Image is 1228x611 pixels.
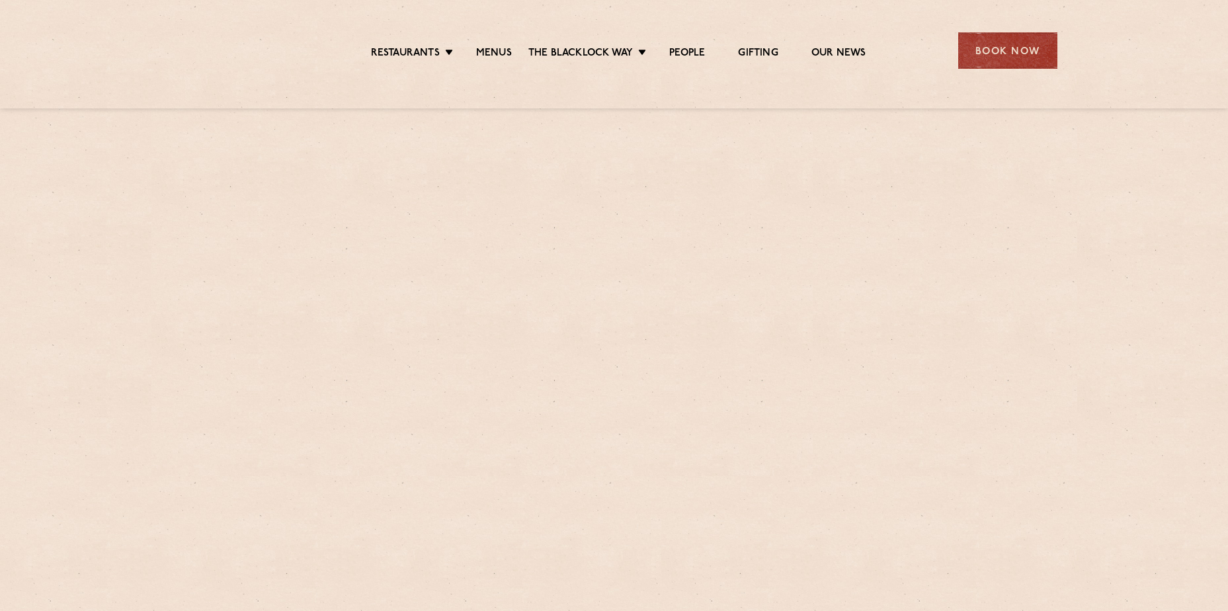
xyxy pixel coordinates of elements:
[171,13,286,89] img: svg%3E
[371,47,440,61] a: Restaurants
[958,32,1057,69] div: Book Now
[669,47,705,61] a: People
[528,47,633,61] a: The Blacklock Way
[811,47,866,61] a: Our News
[476,47,512,61] a: Menus
[738,47,778,61] a: Gifting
